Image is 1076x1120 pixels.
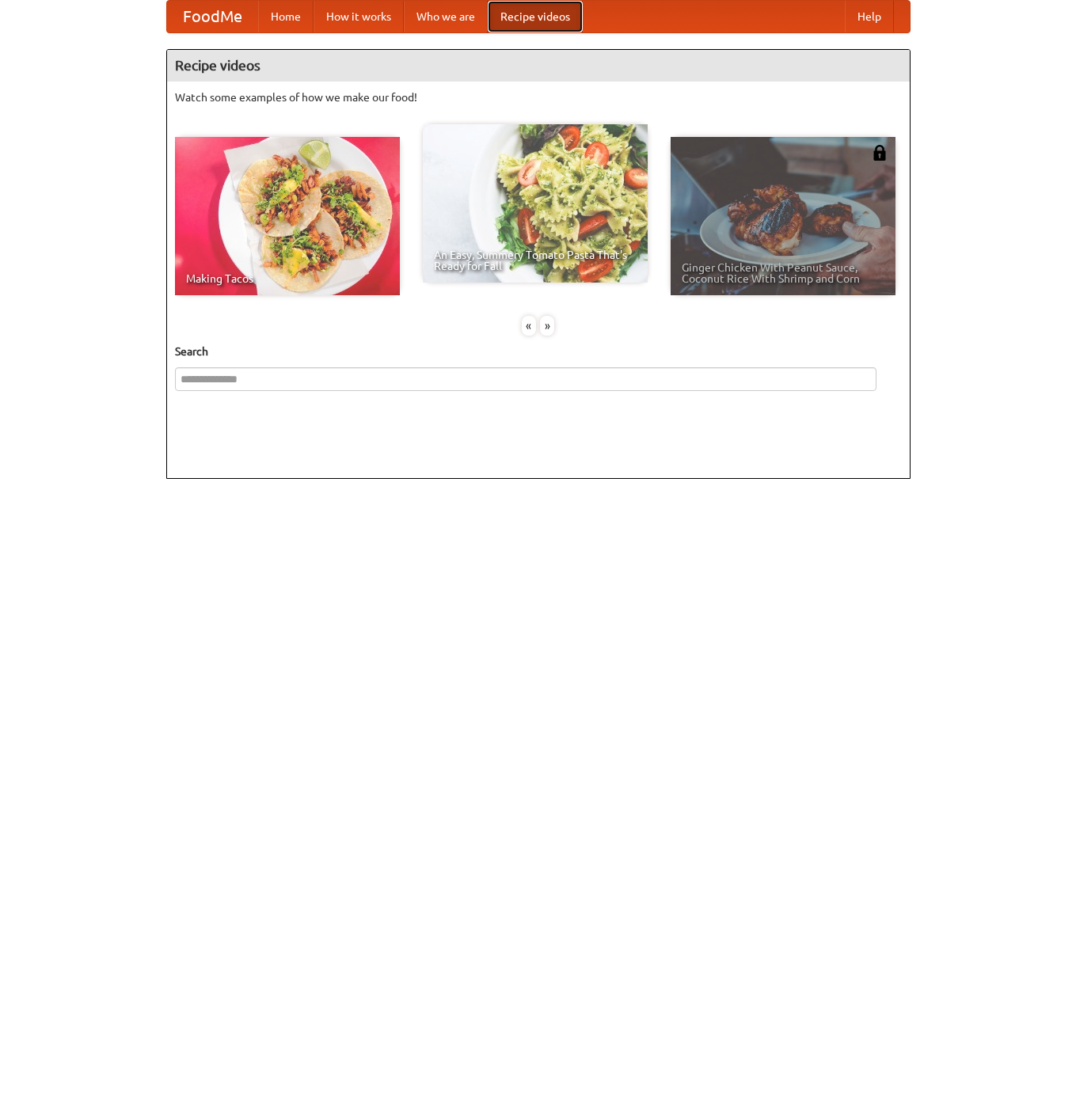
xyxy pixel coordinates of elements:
a: Home [258,1,314,32]
span: An Easy, Summery Tomato Pasta That's Ready for Fall [434,249,637,271]
span: Making Tacos [186,273,389,284]
a: Who we are [404,1,488,32]
p: Watch some examples of how we make our food! [175,89,902,105]
div: » [540,316,554,336]
a: How it works [314,1,404,32]
h5: Search [175,344,902,359]
img: 483408.png [872,145,888,161]
h4: Recipe videos [167,50,910,82]
div: « [522,316,536,336]
a: Making Tacos [175,137,400,295]
a: Help [845,1,894,32]
a: An Easy, Summery Tomato Pasta That's Ready for Fall [423,124,648,283]
a: Recipe videos [488,1,583,32]
a: FoodMe [167,1,258,32]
